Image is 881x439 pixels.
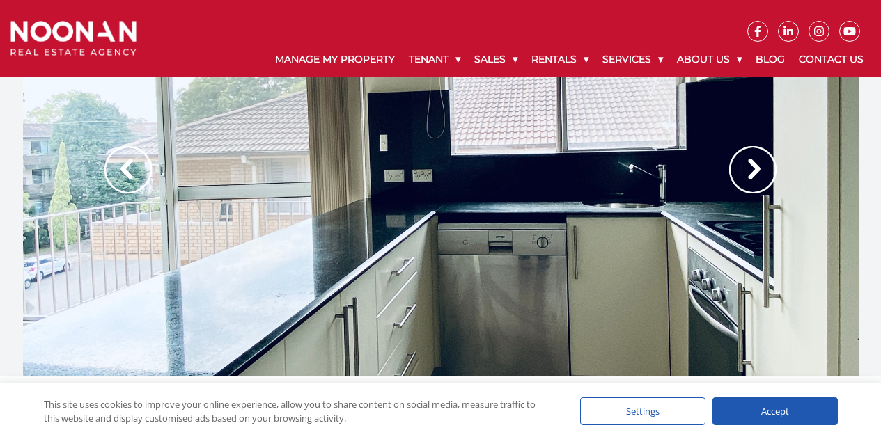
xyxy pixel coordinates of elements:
a: Blog [749,42,792,77]
div: Accept [712,397,838,425]
div: This site uses cookies to improve your online experience, allow you to share content on social me... [44,397,552,425]
a: Contact Us [792,42,871,77]
img: Arrow slider [729,146,777,193]
a: About Us [670,42,749,77]
a: Tenant [402,42,467,77]
img: Arrow slider [104,146,152,193]
a: Services [595,42,670,77]
img: Noonan Real Estate Agency [10,21,137,56]
a: Rentals [524,42,595,77]
div: Settings [580,397,705,425]
a: Manage My Property [268,42,402,77]
a: Sales [467,42,524,77]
